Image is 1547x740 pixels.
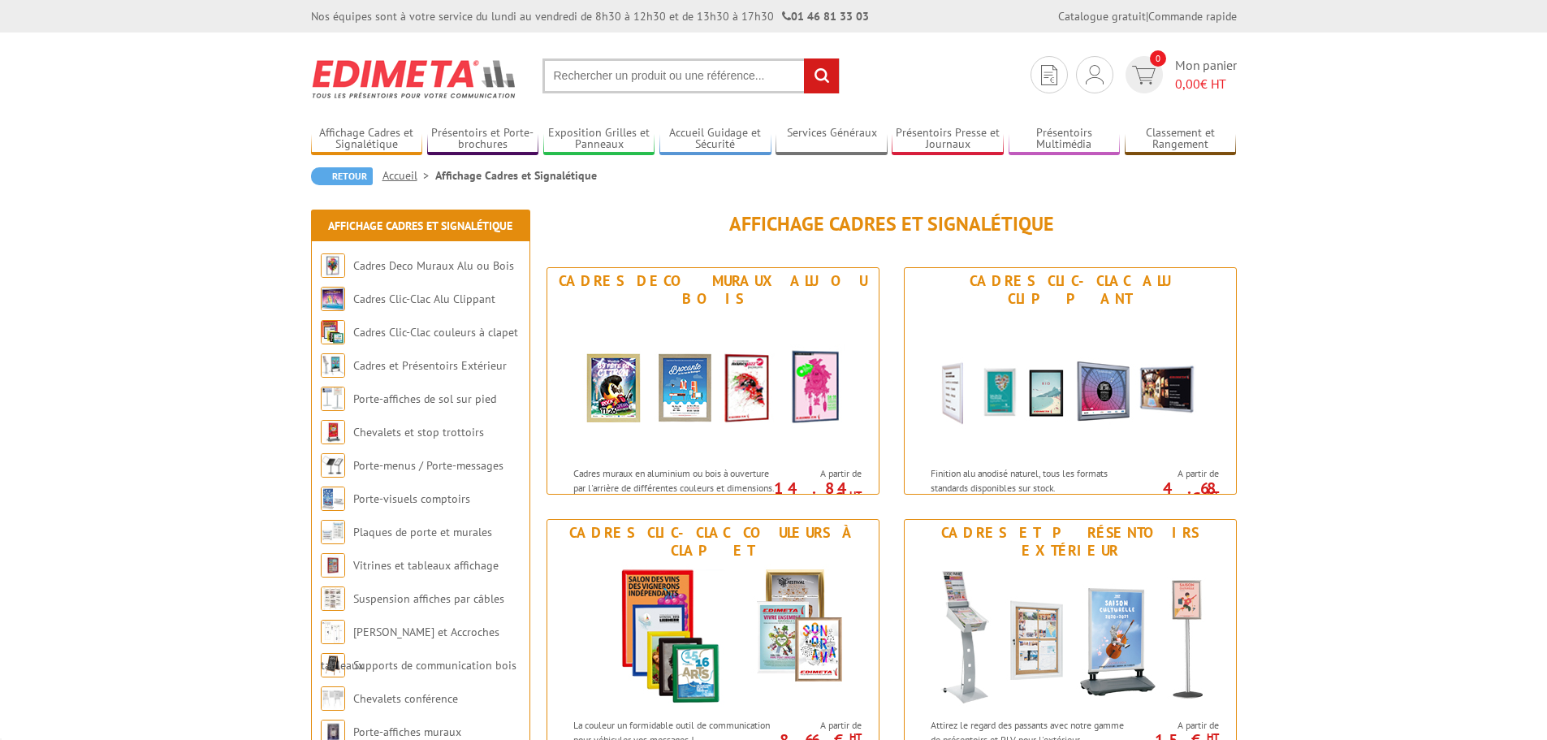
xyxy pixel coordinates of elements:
[547,214,1237,235] h1: Affichage Cadres et Signalétique
[1175,75,1237,93] span: € HT
[321,353,345,378] img: Cadres et Présentoirs Extérieur
[328,219,512,233] a: Affichage Cadres et Signalétique
[804,58,839,93] input: rechercher
[353,325,518,340] a: Cadres Clic-Clac couleurs à clapet
[353,658,516,673] a: Supports de communication bois
[1009,126,1121,153] a: Présentoirs Multimédia
[321,287,345,311] img: Cadres Clic-Clac Alu Clippant
[321,625,499,673] a: [PERSON_NAME] et Accroches tableaux
[311,167,373,185] a: Retour
[1041,65,1057,85] img: devis rapide
[931,466,1132,494] p: Finition alu anodisé naturel, tous les formats standards disponibles sur stock.
[353,525,492,539] a: Plaques de porte et murales
[563,564,863,710] img: Cadres Clic-Clac couleurs à clapet
[353,458,503,473] a: Porte-menus / Porte-messages
[573,466,775,522] p: Cadres muraux en aluminium ou bois à ouverture par l'arrière de différentes couleurs et dimension...
[435,167,597,184] li: Affichage Cadres et Signalétique
[321,420,345,444] img: Chevalets et stop trottoirs
[849,488,862,502] sup: HT
[904,267,1237,495] a: Cadres Clic-Clac Alu Clippant Cadres Clic-Clac Alu Clippant Finition alu anodisé naturel, tous le...
[1175,56,1237,93] span: Mon panier
[892,126,1004,153] a: Présentoirs Presse et Journaux
[551,272,875,308] div: Cadres Deco Muraux Alu ou Bois
[353,258,514,273] a: Cadres Deco Muraux Alu ou Bois
[321,487,345,511] img: Porte-visuels comptoirs
[353,691,458,706] a: Chevalets conférence
[771,483,862,503] p: 14.84 €
[563,312,863,458] img: Cadres Deco Muraux Alu ou Bois
[353,292,495,306] a: Cadres Clic-Clac Alu Clippant
[321,686,345,711] img: Chevalets conférence
[551,524,875,560] div: Cadres Clic-Clac couleurs à clapet
[1086,65,1104,84] img: devis rapide
[1125,126,1237,153] a: Classement et Rangement
[353,491,470,506] a: Porte-visuels comptoirs
[909,272,1232,308] div: Cadres Clic-Clac Alu Clippant
[311,49,518,109] img: Edimeta
[542,58,840,93] input: Rechercher un produit ou une référence...
[779,719,862,732] span: A partir de
[1136,467,1219,480] span: A partir de
[353,725,461,739] a: Porte-affiches muraux
[427,126,539,153] a: Présentoirs et Porte-brochures
[1175,76,1200,92] span: 0,00
[659,126,771,153] a: Accueil Guidage et Sécurité
[382,168,435,183] a: Accueil
[311,126,423,153] a: Affichage Cadres et Signalétique
[547,267,879,495] a: Cadres Deco Muraux Alu ou Bois Cadres Deco Muraux Alu ou Bois Cadres muraux en aluminium ou bois ...
[1132,66,1156,84] img: devis rapide
[1207,488,1219,502] sup: HT
[321,453,345,478] img: Porte-menus / Porte-messages
[321,320,345,344] img: Cadres Clic-Clac couleurs à clapet
[1058,8,1237,24] div: |
[776,126,888,153] a: Services Généraux
[321,387,345,411] img: Porte-affiches de sol sur pied
[1136,719,1219,732] span: A partir de
[1148,9,1237,24] a: Commande rapide
[782,9,869,24] strong: 01 46 81 33 03
[1150,50,1166,67] span: 0
[909,524,1232,560] div: Cadres et Présentoirs Extérieur
[920,312,1221,458] img: Cadres Clic-Clac Alu Clippant
[1058,9,1146,24] a: Catalogue gratuit
[353,358,507,373] a: Cadres et Présentoirs Extérieur
[779,467,862,480] span: A partir de
[1128,483,1219,503] p: 4.68 €
[321,253,345,278] img: Cadres Deco Muraux Alu ou Bois
[321,620,345,644] img: Cimaises et Accroches tableaux
[353,558,499,573] a: Vitrines et tableaux affichage
[920,564,1221,710] img: Cadres et Présentoirs Extérieur
[1121,56,1237,93] a: devis rapide 0 Mon panier 0,00€ HT
[321,586,345,611] img: Suspension affiches par câbles
[543,126,655,153] a: Exposition Grilles et Panneaux
[353,591,504,606] a: Suspension affiches par câbles
[321,553,345,578] img: Vitrines et tableaux affichage
[353,425,484,439] a: Chevalets et stop trottoirs
[353,392,496,406] a: Porte-affiches de sol sur pied
[321,520,345,544] img: Plaques de porte et murales
[311,8,869,24] div: Nos équipes sont à votre service du lundi au vendredi de 8h30 à 12h30 et de 13h30 à 17h30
